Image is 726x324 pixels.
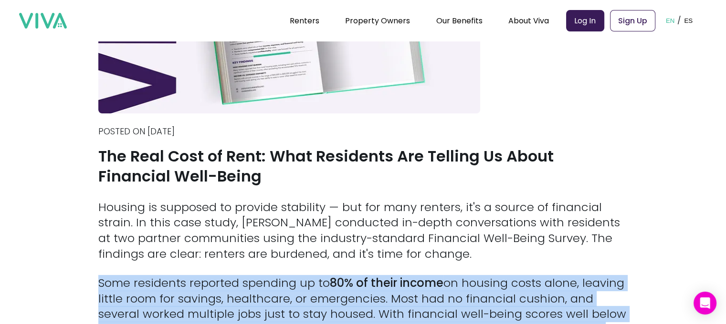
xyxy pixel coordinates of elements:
a: Sign Up [610,10,655,31]
h1: The Real Cost of Rent: What Residents Are Telling Us About Financial Well-Being [98,146,628,186]
strong: 80% of their income [330,275,443,291]
img: viva [19,13,67,29]
p: Posted on [DATE] [98,125,628,138]
div: Open Intercom Messenger [694,292,716,314]
a: Property Owners [345,15,410,26]
div: About Viva [508,9,549,32]
button: ES [681,6,695,35]
button: EN [663,6,678,35]
a: Log In [566,10,604,31]
p: / [677,13,681,28]
div: Our Benefits [436,9,482,32]
a: Renters [290,15,319,26]
p: Housing is supposed to provide stability — but for many renters, it's a source of financial strai... [98,200,628,262]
